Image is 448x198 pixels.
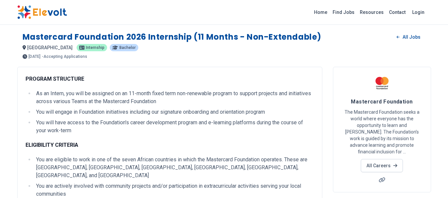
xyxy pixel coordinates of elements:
a: All Careers [361,159,403,172]
li: You are eligible to work in one of the seven African countries in which the Mastercard Foundation... [34,156,314,179]
a: Home [311,7,330,18]
li: You are actively involved with community projects and/or participation in extracurricular activit... [34,182,314,198]
img: Mastercard Foundation [374,75,390,92]
span: Mastercard Foundation [351,99,413,105]
h1: Mastercard Foundation 2026 Internship (11 Months - Non-Extendable) [23,32,322,42]
a: Resources [357,7,386,18]
span: internship [86,46,104,50]
a: Find Jobs [330,7,357,18]
strong: PROGRAM STRUCTURE [26,76,84,82]
li: You will have access to the Foundation's career development program and e-learning platforms duri... [34,119,314,135]
span: [DATE] [29,55,40,59]
li: As an Intern, you will be assigned on an 11-month fixed term non-renewable program to support pro... [34,90,314,105]
li: You will engage in Foundation initiatives including our signature onboarding and orientation program [34,108,314,116]
a: Contact [386,7,408,18]
img: Elevolt [17,5,67,19]
span: Bachelor [119,46,136,50]
p: The Mastercard Foundation seeks a world where everyone has the opportunity to learn and [PERSON_N... [341,109,423,155]
strong: ELIGIBILITY CRITERIA [26,142,78,148]
a: Login [408,6,428,19]
p: - Accepting Applications [42,55,87,59]
a: All Jobs [391,32,425,42]
span: [GEOGRAPHIC_DATA] [27,45,73,50]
